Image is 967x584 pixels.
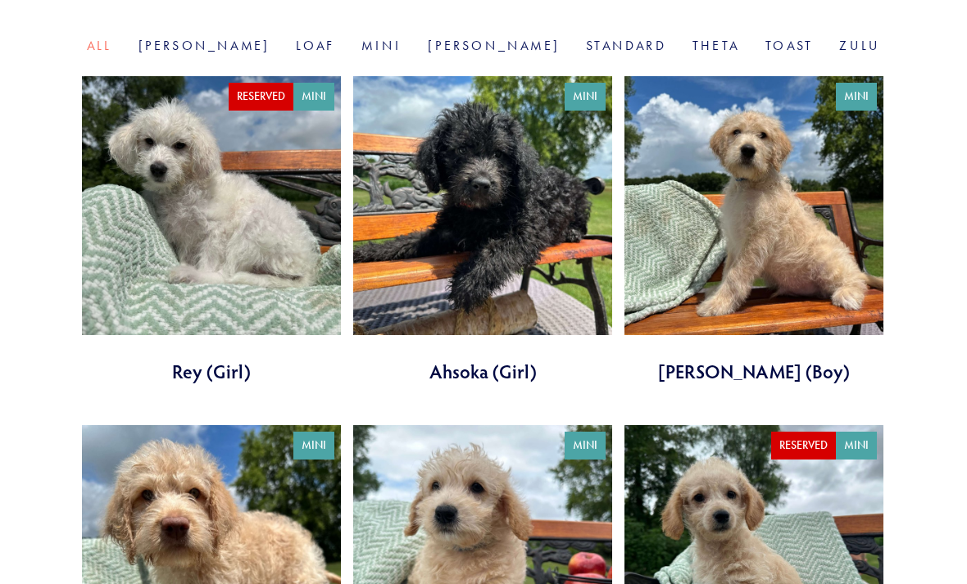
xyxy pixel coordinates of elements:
[87,38,112,53] a: All
[839,38,880,53] a: Zulu
[296,38,335,53] a: Loaf
[765,38,813,53] a: Toast
[428,38,560,53] a: [PERSON_NAME]
[138,38,270,53] a: [PERSON_NAME]
[361,38,402,53] a: Mini
[586,38,666,53] a: Standard
[692,38,739,53] a: Theta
